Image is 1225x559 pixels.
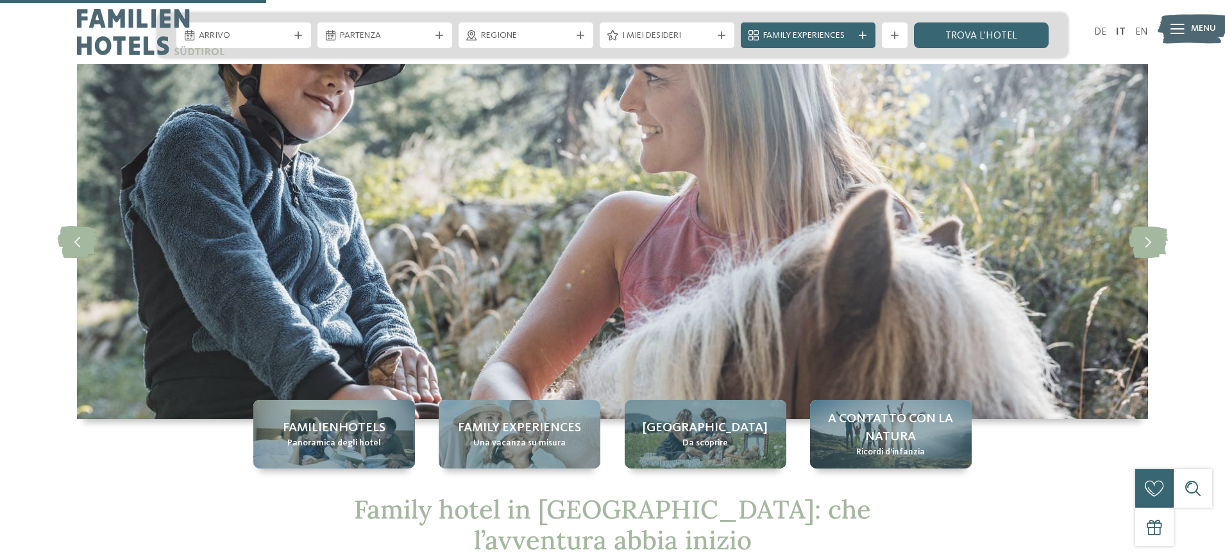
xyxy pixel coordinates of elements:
span: Family experiences [458,419,581,437]
a: DE [1094,27,1106,37]
span: Una vacanza su misura [473,437,566,450]
a: Family hotel in Trentino Alto Adige: la vacanza ideale per grandi e piccini [GEOGRAPHIC_DATA] Da ... [625,400,786,469]
a: Family hotel in Trentino Alto Adige: la vacanza ideale per grandi e piccini Familienhotels Panora... [253,400,415,469]
span: Family hotel in [GEOGRAPHIC_DATA]: che l’avventura abbia inizio [354,493,871,556]
span: Ricordi d’infanzia [856,446,925,459]
span: Familienhotels [283,419,385,437]
span: [GEOGRAPHIC_DATA] [643,419,768,437]
span: A contatto con la natura [823,410,959,446]
a: Family hotel in Trentino Alto Adige: la vacanza ideale per grandi e piccini Family experiences Un... [439,400,600,469]
span: Menu [1191,22,1216,35]
span: Panoramica degli hotel [287,437,381,450]
a: EN [1135,27,1148,37]
span: Da scoprire [682,437,728,450]
a: IT [1116,27,1126,37]
img: Family hotel in Trentino Alto Adige: la vacanza ideale per grandi e piccini [77,64,1148,419]
a: Family hotel in Trentino Alto Adige: la vacanza ideale per grandi e piccini A contatto con la nat... [810,400,972,469]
